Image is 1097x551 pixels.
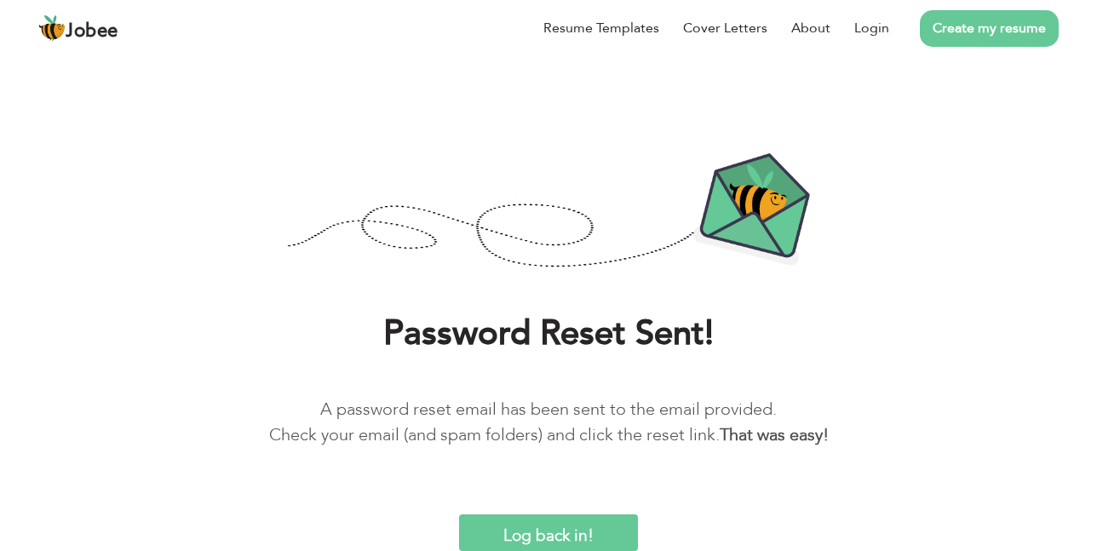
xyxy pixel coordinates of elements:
a: Cover Letters [683,18,767,38]
img: Password-Reset-Confirmation.png [287,152,810,271]
a: About [791,18,830,38]
img: jobee.io [38,14,66,42]
b: That was easy! [720,423,829,446]
a: Resume Templates [543,18,659,38]
a: Login [854,18,889,38]
a: Jobee [38,14,118,42]
h1: Password Reset Sent! [26,312,1071,356]
a: Create my resume [920,10,1059,47]
span: Jobee [66,22,118,41]
p: A password reset email has been sent to the email provided. Check your email (and spam folders) a... [26,397,1071,448]
input: Log back in! [459,514,638,551]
